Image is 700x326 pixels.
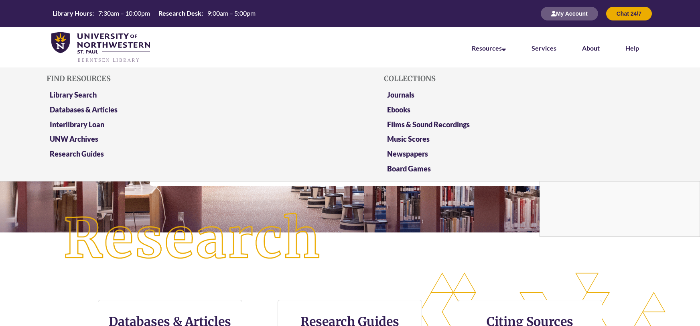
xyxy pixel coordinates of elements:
[47,75,316,83] h5: Find Resources
[472,44,506,52] a: Resources
[387,90,414,99] a: Journals
[50,134,98,143] a: UNW Archives
[387,134,430,143] a: Music Scores
[387,164,431,173] a: Board Games
[582,44,600,52] a: About
[532,44,556,52] a: Services
[50,149,104,158] a: Research Guides
[540,100,700,237] div: Chat With Us
[387,149,428,158] a: Newspapers
[50,90,97,99] a: Library Search
[625,44,639,52] a: Help
[51,32,150,63] img: UNWSP Library Logo
[387,120,470,129] a: Films & Sound Recordings
[50,105,118,114] a: Databases & Articles
[384,75,653,83] h5: Collections
[387,105,410,114] a: Ebooks
[50,120,104,129] a: Interlibrary Loan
